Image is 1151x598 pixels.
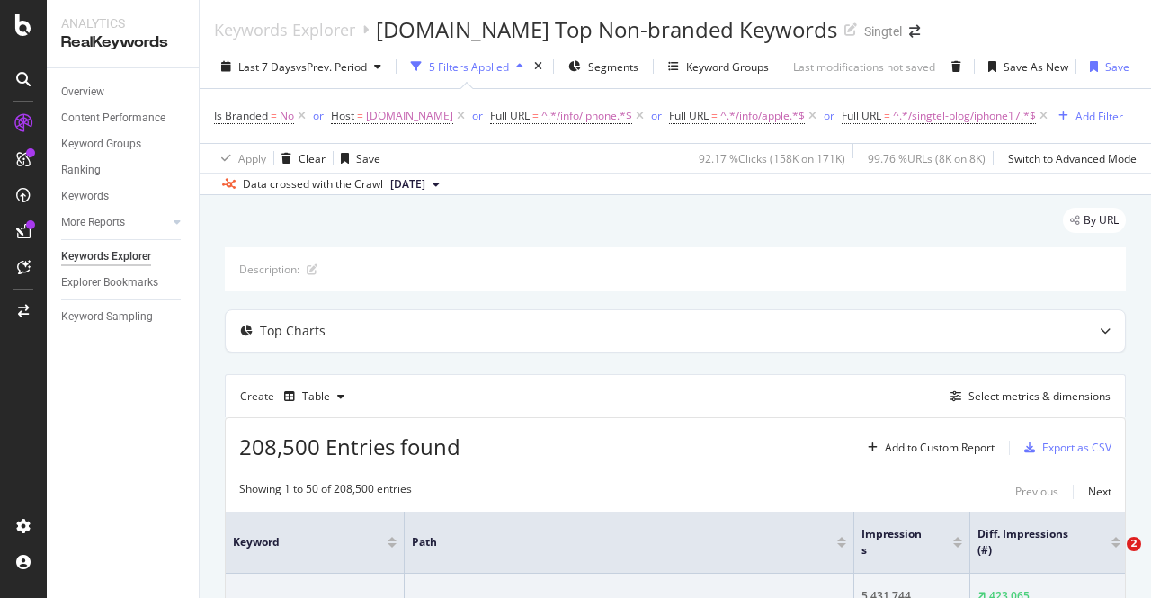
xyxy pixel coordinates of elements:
[699,151,845,166] div: 92.17 % Clicks ( 158K on 171K )
[357,108,363,123] span: =
[366,103,453,129] span: [DOMAIN_NAME]
[884,108,890,123] span: =
[271,108,277,123] span: =
[861,526,926,558] span: Impressions
[238,59,296,75] span: Last 7 Days
[490,108,530,123] span: Full URL
[1042,440,1111,455] div: Export as CSV
[588,59,638,75] span: Segments
[233,534,361,550] span: Keyword
[239,262,299,277] div: Description:
[61,213,125,232] div: More Reports
[61,83,186,102] a: Overview
[296,59,367,75] span: vs Prev. Period
[214,108,268,123] span: Is Branded
[61,273,158,292] div: Explorer Bookmarks
[404,52,531,81] button: 5 Filters Applied
[238,151,266,166] div: Apply
[793,59,935,75] div: Last modifications not saved
[669,108,709,123] span: Full URL
[61,135,141,154] div: Keyword Groups
[260,322,326,340] div: Top Charts
[61,308,153,326] div: Keyword Sampling
[412,534,810,550] span: Path
[1015,484,1058,499] div: Previous
[1004,59,1068,75] div: Save As New
[383,174,447,195] button: [DATE]
[61,273,186,292] a: Explorer Bookmarks
[61,308,186,326] a: Keyword Sampling
[1083,52,1129,81] button: Save
[868,151,986,166] div: 99.76 % URLs ( 8K on 8K )
[977,526,1084,558] span: Diff. Impressions (#)
[686,59,769,75] div: Keyword Groups
[885,442,995,453] div: Add to Custom Report
[274,144,326,173] button: Clear
[299,151,326,166] div: Clear
[1015,481,1058,503] button: Previous
[1075,109,1123,124] div: Add Filter
[61,32,184,53] div: RealKeywords
[561,52,646,81] button: Segments
[313,108,324,123] div: or
[61,187,109,206] div: Keywords
[720,103,805,129] span: ^.*/info/apple.*$
[280,103,294,129] span: No
[239,481,412,503] div: Showing 1 to 50 of 208,500 entries
[824,108,834,123] div: or
[1084,215,1119,226] span: By URL
[1008,151,1137,166] div: Switch to Advanced Mode
[313,107,324,124] button: or
[651,108,662,123] div: or
[61,83,104,102] div: Overview
[61,161,101,180] div: Ranking
[243,176,383,192] div: Data crossed with the Crawl
[214,52,388,81] button: Last 7 DaysvsPrev. Period
[711,108,718,123] span: =
[61,161,186,180] a: Ranking
[429,59,509,75] div: 5 Filters Applied
[661,52,776,81] button: Keyword Groups
[1090,537,1133,580] iframe: Intercom live chat
[864,22,902,40] div: Singtel
[334,144,380,173] button: Save
[61,14,184,32] div: Analytics
[968,388,1111,404] div: Select metrics & dimensions
[61,247,151,266] div: Keywords Explorer
[1088,481,1111,503] button: Next
[61,135,186,154] a: Keyword Groups
[240,382,352,411] div: Create
[1088,484,1111,499] div: Next
[277,382,352,411] button: Table
[61,109,165,128] div: Content Performance
[376,14,837,45] div: [DOMAIN_NAME] Top Non-branded Keywords
[943,386,1111,407] button: Select metrics & dimensions
[1105,59,1129,75] div: Save
[651,107,662,124] button: or
[472,108,483,123] div: or
[356,151,380,166] div: Save
[214,20,355,40] a: Keywords Explorer
[239,432,460,461] span: 208,500 Entries found
[61,247,186,266] a: Keywords Explorer
[472,107,483,124] button: or
[1001,144,1137,173] button: Switch to Advanced Mode
[302,391,330,402] div: Table
[541,103,632,129] span: ^.*/info/iphone.*$
[842,108,881,123] span: Full URL
[214,144,266,173] button: Apply
[61,109,186,128] a: Content Performance
[861,433,995,462] button: Add to Custom Report
[61,213,168,232] a: More Reports
[531,58,546,76] div: times
[1063,208,1126,233] div: legacy label
[824,107,834,124] button: or
[981,52,1068,81] button: Save As New
[331,108,354,123] span: Host
[1051,105,1123,127] button: Add Filter
[532,108,539,123] span: =
[893,103,1036,129] span: ^.*/singtel-blog/iphone17.*$
[390,176,425,192] span: 2025 Sep. 7th
[1127,537,1141,551] span: 2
